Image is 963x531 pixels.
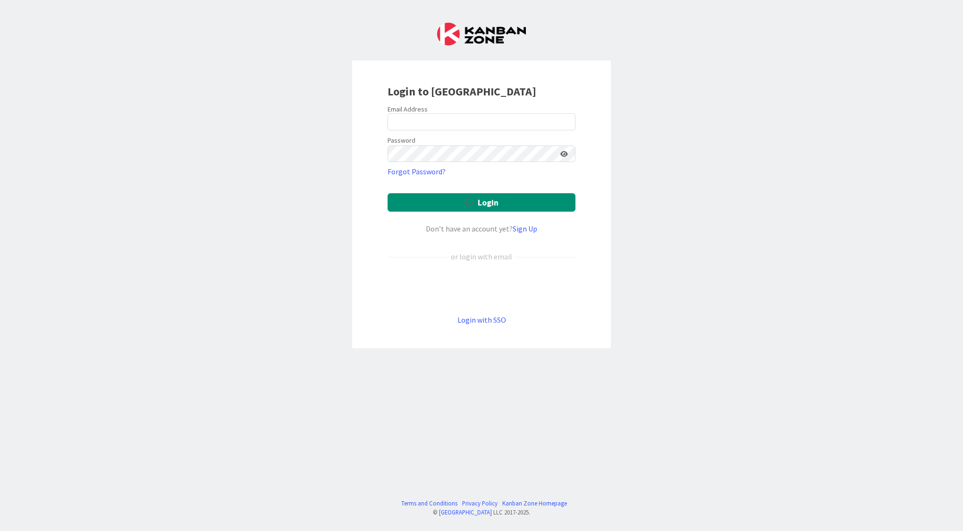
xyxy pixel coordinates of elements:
[439,508,492,516] a: [GEOGRAPHIC_DATA]
[388,223,575,234] div: Don’t have an account yet?
[397,508,567,517] div: © LLC 2017- 2025 .
[513,224,537,233] a: Sign Up
[502,499,567,508] a: Kanban Zone Homepage
[388,193,575,212] button: Login
[388,166,446,177] a: Forgot Password?
[401,499,457,508] a: Terms and Conditions
[462,499,498,508] a: Privacy Policy
[388,84,536,99] b: Login to [GEOGRAPHIC_DATA]
[448,251,515,262] div: or login with email
[457,315,506,325] a: Login with SSO
[383,278,580,299] iframe: Кнопка "Войти с аккаунтом Google"
[437,23,526,45] img: Kanban Zone
[388,136,415,146] label: Password
[388,105,428,113] label: Email Address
